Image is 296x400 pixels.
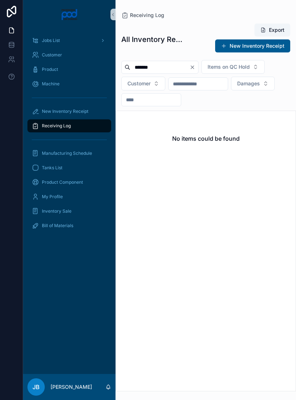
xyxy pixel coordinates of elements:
a: Manufacturing Schedule [27,147,111,160]
span: Items on QC Hold [208,63,250,71]
a: Product [27,63,111,76]
a: Bill of Materials [27,219,111,232]
a: Tanks List [27,161,111,174]
button: Clear [190,64,198,70]
span: Product Component [42,179,83,185]
span: New Inventory Receipt [42,108,88,114]
span: Tanks List [42,165,62,171]
a: New Inventory Receipt [27,105,111,118]
span: Customer [127,80,151,87]
span: JB [32,383,40,391]
a: My Profile [27,190,111,203]
a: Product Component [27,176,111,189]
span: Manufacturing Schedule [42,150,92,156]
button: Select Button [231,77,275,90]
p: [PERSON_NAME] [51,383,92,391]
span: Receiving Log [42,123,71,129]
button: Select Button [121,77,165,90]
button: Select Button [201,60,265,74]
span: Damages [237,80,260,87]
span: Bill of Materials [42,223,73,229]
span: Customer [42,52,62,58]
span: Inventory Sale [42,208,71,214]
h1: All Inventory Receipts [121,34,187,44]
div: scrollable content [23,29,116,242]
a: Jobs List [27,34,111,47]
a: Receiving Log [27,119,111,132]
span: My Profile [42,194,63,200]
a: Receiving Log [121,12,164,19]
a: Inventory Sale [27,205,111,218]
a: Customer [27,48,111,61]
span: Jobs List [42,38,60,43]
a: Machine [27,77,111,90]
h2: No items could be found [172,134,240,143]
span: Receiving Log [130,12,164,19]
span: Machine [42,81,60,87]
img: App logo [61,9,78,20]
button: Export [254,24,290,37]
button: New Inventory Receipt [215,39,290,52]
span: Product [42,67,58,72]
